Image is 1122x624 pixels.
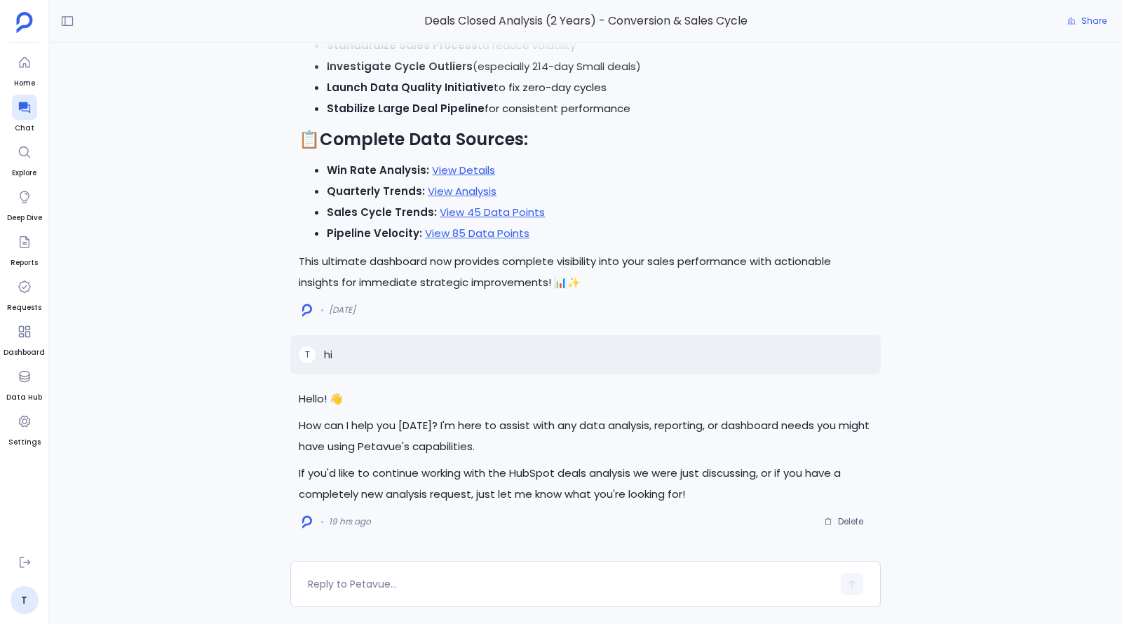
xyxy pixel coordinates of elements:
a: Dashboard [4,319,45,358]
a: View 85 Data Points [425,226,529,240]
a: View Analysis [428,184,496,198]
span: Settings [8,437,41,448]
img: logo [302,304,312,317]
span: Explore [12,168,37,179]
span: Requests [7,302,41,313]
strong: Stabilize Large Deal Pipeline [327,101,485,116]
strong: Launch Data Quality Initiative [327,80,494,95]
img: logo [302,515,312,529]
span: [DATE] [329,304,356,316]
a: Chat [12,95,37,134]
a: Reports [11,229,38,269]
a: Data Hub [6,364,42,403]
a: Deep Dive [7,184,42,224]
li: for consistent performance [327,98,872,119]
span: Data Hub [6,392,42,403]
strong: Sales Cycle Trends: [327,205,437,219]
li: to fix zero-day cycles [327,77,872,98]
span: T [305,349,310,360]
span: Reports [11,257,38,269]
a: View Details [432,163,495,177]
strong: Complete Data Sources: [320,128,528,151]
span: 19 hrs ago [329,516,371,527]
strong: Quarterly Trends: [327,184,425,198]
span: Dashboard [4,347,45,358]
a: Explore [12,140,37,179]
p: hi [324,346,332,363]
a: Home [12,50,37,89]
img: petavue logo [16,12,33,33]
p: If you'd like to continue working with the HubSpot deals analysis we were just discussing, or if ... [299,463,872,505]
a: T [11,586,39,614]
span: Home [12,78,37,89]
p: This ultimate dashboard now provides complete visibility into your sales performance with actiona... [299,251,872,293]
strong: Win Rate Analysis: [327,163,429,177]
button: Share [1059,11,1115,31]
p: How can I help you [DATE]? I'm here to assist with any data analysis, reporting, or dashboard nee... [299,415,872,457]
p: Hello! 👋 [299,388,872,409]
strong: Pipeline Velocity: [327,226,422,240]
span: Deep Dive [7,212,42,224]
a: Settings [8,409,41,448]
span: Deals Closed Analysis (2 Years) - Conversion & Sales Cycle [290,12,881,30]
span: Chat [12,123,37,134]
a: View 45 Data Points [440,205,545,219]
span: Share [1081,15,1107,27]
span: Delete [838,516,863,527]
a: Requests [7,274,41,313]
button: Delete [815,511,872,532]
h2: 📋 [299,128,872,151]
